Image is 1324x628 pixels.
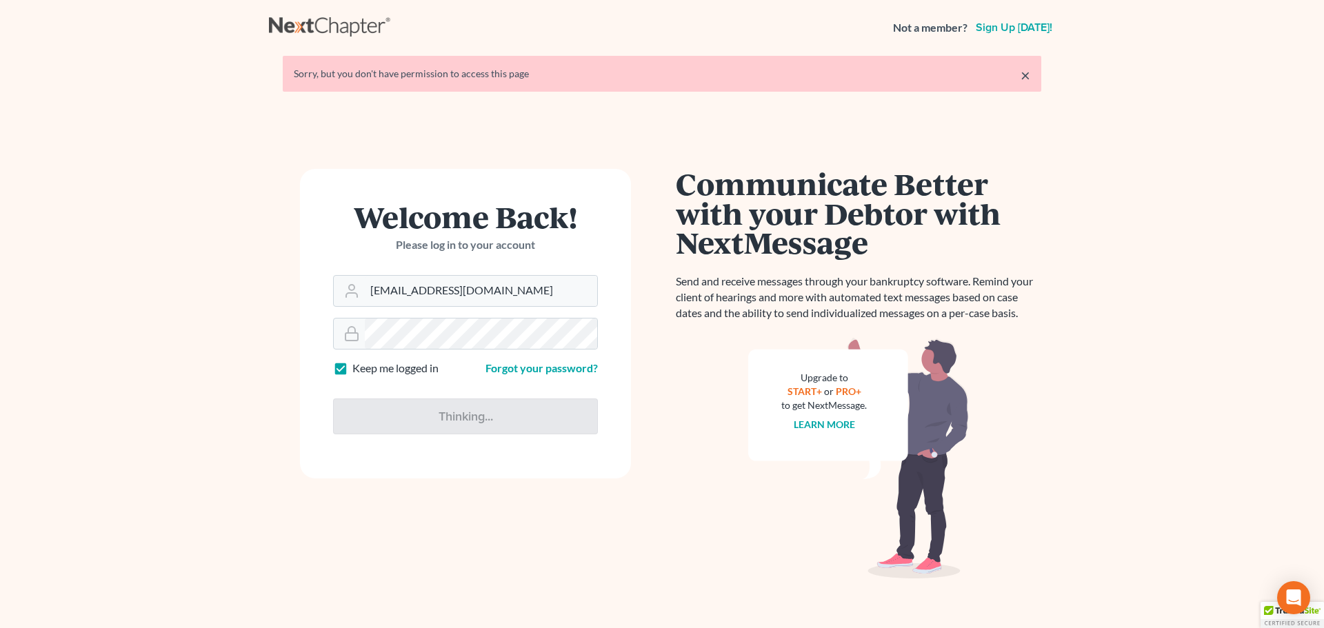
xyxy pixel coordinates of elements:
a: PRO+ [836,385,861,397]
h1: Communicate Better with your Debtor with NextMessage [676,169,1041,257]
h1: Welcome Back! [333,202,598,232]
p: Please log in to your account [333,237,598,253]
span: or [824,385,834,397]
a: Sign up [DATE]! [973,22,1055,33]
div: to get NextMessage. [781,398,867,412]
div: Upgrade to [781,371,867,385]
strong: Not a member? [893,20,967,36]
div: Open Intercom Messenger [1277,581,1310,614]
img: nextmessage_bg-59042aed3d76b12b5cd301f8e5b87938c9018125f34e5fa2b7a6b67550977c72.svg [748,338,969,579]
label: Keep me logged in [352,361,439,376]
a: Forgot your password? [485,361,598,374]
input: Thinking... [333,398,598,434]
div: Sorry, but you don't have permission to access this page [294,67,1030,81]
div: TrustedSite Certified [1261,602,1324,628]
input: Email Address [365,276,597,306]
p: Send and receive messages through your bankruptcy software. Remind your client of hearings and mo... [676,274,1041,321]
a: Learn more [794,418,855,430]
a: START+ [788,385,822,397]
a: × [1021,67,1030,83]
